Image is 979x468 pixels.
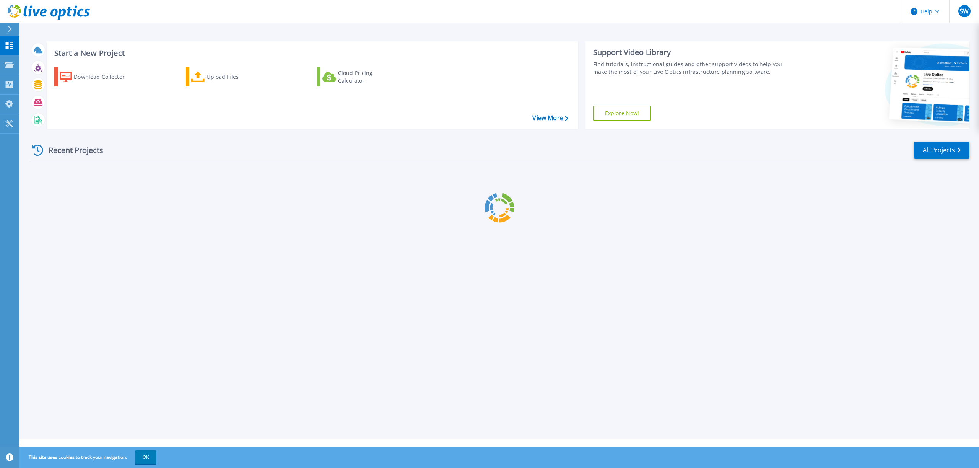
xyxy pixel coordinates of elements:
[207,69,268,85] div: Upload Files
[593,60,792,76] div: Find tutorials, instructional guides and other support videos to help you make the most of your L...
[338,69,399,85] div: Cloud Pricing Calculator
[186,67,271,86] a: Upload Files
[532,114,568,122] a: View More
[135,450,156,464] button: OK
[959,8,969,14] span: SW
[29,141,114,160] div: Recent Projects
[317,67,402,86] a: Cloud Pricing Calculator
[54,67,140,86] a: Download Collector
[914,142,969,159] a: All Projects
[54,49,568,57] h3: Start a New Project
[593,106,651,121] a: Explore Now!
[74,69,135,85] div: Download Collector
[21,450,156,464] span: This site uses cookies to track your navigation.
[593,47,792,57] div: Support Video Library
